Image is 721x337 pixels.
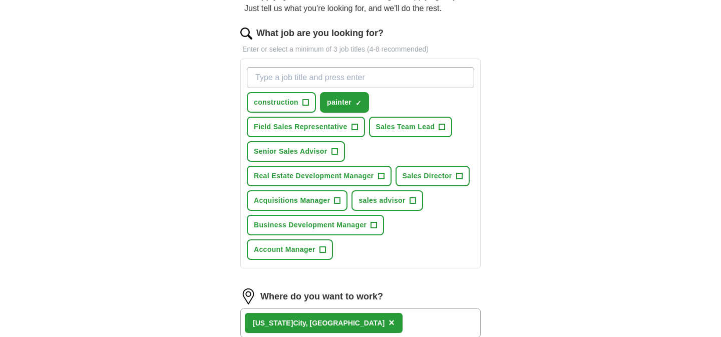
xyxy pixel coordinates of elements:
[253,319,293,327] strong: [US_STATE]
[396,166,470,186] button: Sales Director
[247,67,474,88] input: Type a job title and press enter
[247,239,333,260] button: Account Manager
[240,288,256,304] img: location.png
[247,166,392,186] button: Real Estate Development Manager
[254,220,367,230] span: Business Development Manager
[358,195,405,206] span: sales advisor
[355,99,362,107] span: ✓
[254,97,298,108] span: construction
[240,28,252,40] img: search.png
[247,215,384,235] button: Business Development Manager
[260,290,383,303] label: Where do you want to work?
[320,92,369,113] button: painter✓
[327,97,351,108] span: painter
[254,146,327,157] span: Senior Sales Advisor
[389,317,395,328] span: ×
[403,171,452,181] span: Sales Director
[351,190,423,211] button: sales advisor
[247,117,365,137] button: Field Sales Representative
[247,190,347,211] button: Acquisitions Manager
[253,318,385,328] div: City, [GEOGRAPHIC_DATA]
[240,44,481,55] p: Enter or select a minimum of 3 job titles (4-8 recommended)
[254,171,374,181] span: Real Estate Development Manager
[376,122,435,132] span: Sales Team Lead
[254,244,315,255] span: Account Manager
[247,141,345,162] button: Senior Sales Advisor
[247,92,316,113] button: construction
[254,122,347,132] span: Field Sales Representative
[389,315,395,330] button: ×
[369,117,453,137] button: Sales Team Lead
[254,195,330,206] span: Acquisitions Manager
[256,27,384,40] label: What job are you looking for?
